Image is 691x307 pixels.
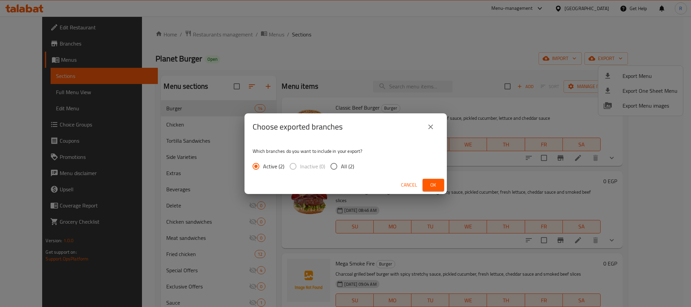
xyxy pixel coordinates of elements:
[423,179,444,191] button: Ok
[423,119,439,135] button: close
[253,121,343,132] h2: Choose exported branches
[398,179,420,191] button: Cancel
[341,162,354,170] span: All (2)
[253,148,439,155] p: Which branches do you want to include in your export?
[401,181,417,189] span: Cancel
[300,162,325,170] span: Inactive (0)
[428,181,439,189] span: Ok
[263,162,284,170] span: Active (2)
